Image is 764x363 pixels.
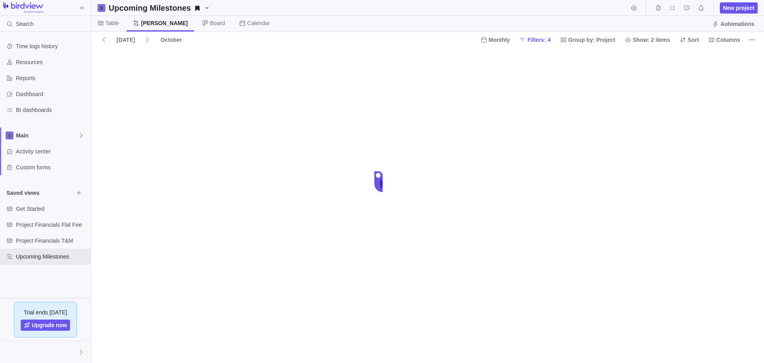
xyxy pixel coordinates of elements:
[16,74,88,82] span: Reports
[628,2,639,14] span: Start timer
[16,131,78,139] span: Main
[676,34,702,45] span: Sort
[141,19,187,27] span: [PERSON_NAME]
[653,2,664,14] span: Time logs
[716,36,740,44] span: Columns
[622,34,673,45] span: Show: 2 items
[105,2,213,14] span: Upcoming Milestones
[117,36,135,44] span: [DATE]
[366,166,398,198] div: loading
[568,36,615,44] span: Group by: Project
[16,253,88,261] span: Upcoming Milestones
[16,20,33,28] span: Search
[16,163,88,171] span: Custom forms
[16,205,88,213] span: Get Started
[720,20,754,28] span: Automations
[247,19,270,27] span: Calendar
[16,90,88,98] span: Dashboard
[73,187,84,198] span: Browse views
[709,18,758,29] span: Automations
[696,6,707,12] a: Notifications
[720,2,758,14] span: New project
[16,237,88,245] span: Project Financials T&M
[633,36,670,44] span: Show: 2 items
[210,19,225,27] span: Board
[667,6,678,12] a: My assignments
[16,106,88,114] span: BI dashboards
[516,34,554,45] span: Filters: 4
[5,347,14,357] div: Chris Tucker
[681,6,692,12] a: Approval requests
[21,320,70,331] a: Upgrade now
[723,4,754,12] span: New project
[653,6,664,12] a: Time logs
[113,34,138,45] span: [DATE]
[109,2,191,14] h2: Upcoming Milestones
[489,36,510,44] span: Monthly
[3,2,43,14] img: logo
[16,147,88,155] span: Activity center
[16,42,88,50] span: Time logs history
[16,58,88,66] span: Resources
[32,321,67,329] span: Upgrade now
[746,34,758,45] span: More actions
[6,189,73,197] span: Saved views
[688,36,699,44] span: Sort
[527,36,550,44] span: Filters: 4
[667,2,678,14] span: My assignments
[705,34,743,45] span: Columns
[681,2,692,14] span: Approval requests
[696,2,707,14] span: Notifications
[477,34,513,45] span: Monthly
[24,308,67,316] span: Trial ends [DATE]
[16,221,88,229] span: Project Financials Flat Fee
[557,34,618,45] span: Group by: Project
[105,19,119,27] span: Table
